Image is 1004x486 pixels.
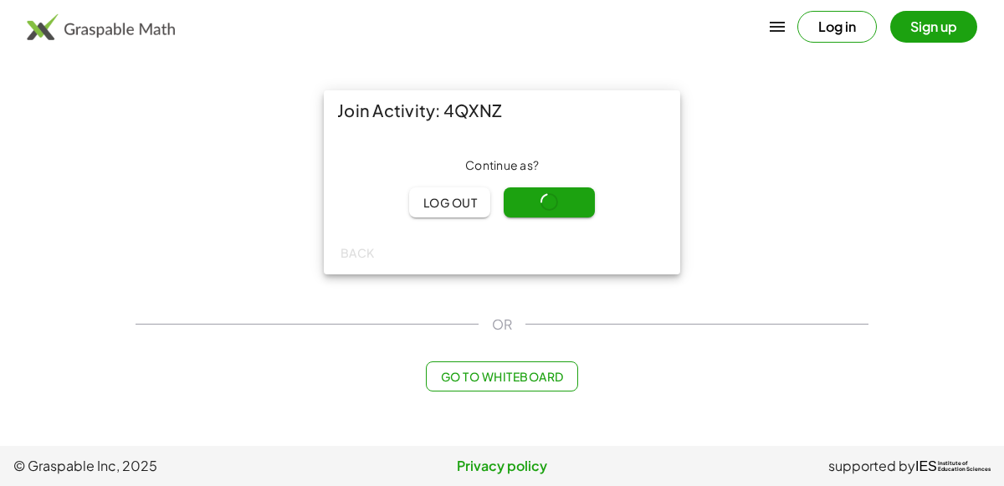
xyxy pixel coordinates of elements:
span: Log out [423,195,477,210]
div: Continue as ? [337,157,667,174]
span: OR [492,315,512,335]
span: © Graspable Inc, 2025 [13,456,339,476]
a: IESInstitute ofEducation Sciences [915,456,991,476]
span: Go to Whiteboard [440,369,563,384]
button: Sign up [890,11,977,43]
button: Log out [409,187,490,217]
button: Log in [797,11,877,43]
span: supported by [828,456,915,476]
span: IES [915,458,937,474]
div: Join Activity: 4QXNZ [324,90,680,130]
a: Privacy policy [339,456,664,476]
button: Go to Whiteboard [426,361,577,391]
span: Institute of Education Sciences [938,461,991,473]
